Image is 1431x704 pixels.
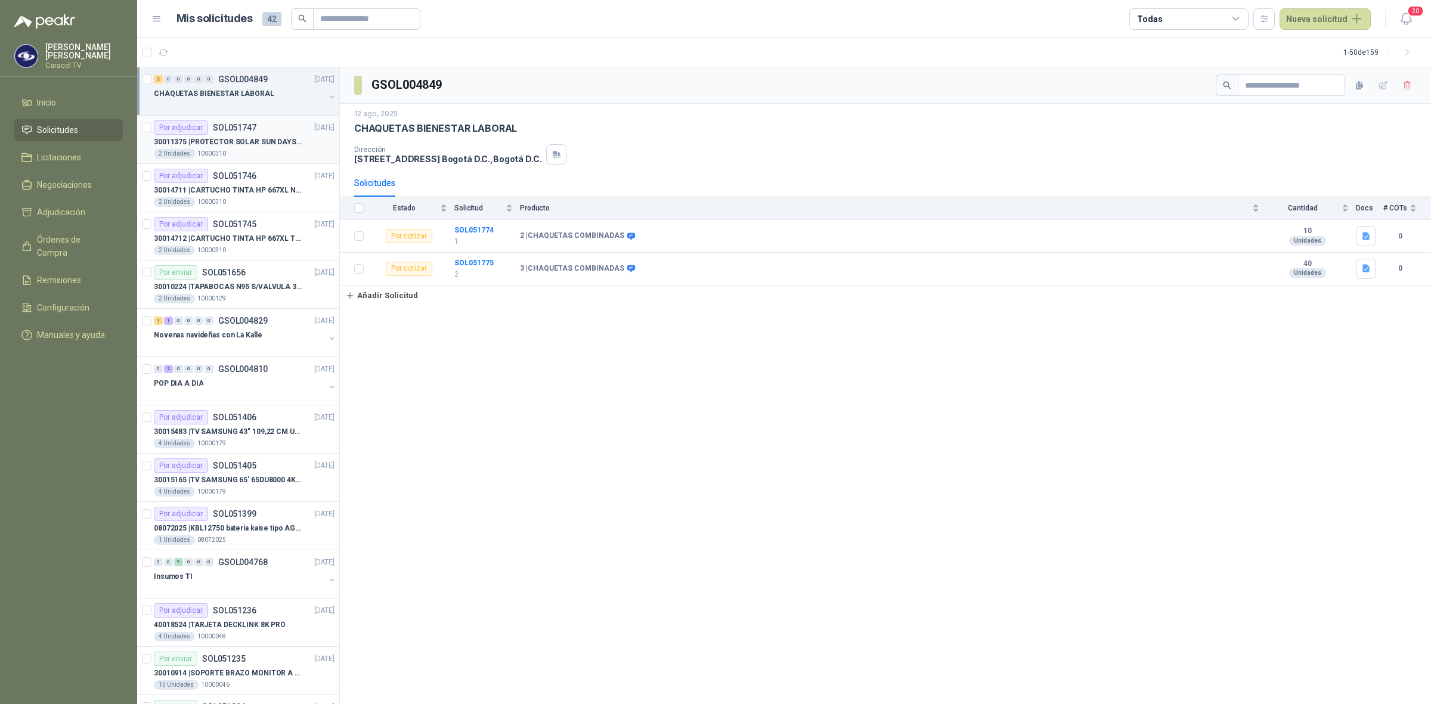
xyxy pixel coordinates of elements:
[454,259,494,267] a: SOL051775
[45,43,123,60] p: [PERSON_NAME] [PERSON_NAME]
[520,204,1250,212] span: Producto
[314,315,334,327] p: [DATE]
[37,274,81,287] span: Remisiones
[354,176,395,190] div: Solicitudes
[454,236,513,247] p: 1
[314,364,334,375] p: [DATE]
[154,426,302,438] p: 30015483 | TV SAMSUNG 43" 109,22 CM U8000F 4K UHD
[154,72,337,110] a: 2 0 0 0 0 0 GSOL004849[DATE] CHAQUETAS BIENESTAR LABORAL
[154,75,163,83] div: 2
[1383,231,1417,242] b: 0
[154,535,195,545] div: 1 Unidades
[1343,43,1417,62] div: 1 - 50 de 159
[154,558,163,566] div: 0
[154,474,302,486] p: 30015165 | TV SAMSUNG 65' 65DU8000 4K UHD LED
[154,281,302,293] p: 30010224 | TAPABOCAS N95 S/VALVULA 3M 9010
[154,619,286,631] p: 40018524 | TARJETA DECKLINK 8K PRO
[218,365,268,373] p: GSOL004810
[194,75,203,83] div: 0
[314,219,334,230] p: [DATE]
[154,265,197,280] div: Por enviar
[314,170,334,182] p: [DATE]
[45,62,123,69] p: Caracol TV
[314,508,334,520] p: [DATE]
[1266,197,1356,220] th: Cantidad
[205,317,213,325] div: 0
[154,378,203,389] p: POP DIA A DIA
[14,91,123,114] a: Inicio
[314,460,334,472] p: [DATE]
[197,439,226,448] p: 10000179
[184,365,193,373] div: 0
[164,558,173,566] div: 0
[197,294,226,303] p: 10000129
[37,96,56,109] span: Inicio
[314,557,334,568] p: [DATE]
[202,655,246,663] p: SOL051235
[1383,204,1407,212] span: # COTs
[218,75,268,83] p: GSOL004849
[184,75,193,83] div: 0
[454,204,503,212] span: Solicitud
[1280,8,1371,30] button: Nueva solicitud
[1383,197,1431,220] th: # COTs
[37,328,105,342] span: Manuales y ayuda
[218,558,268,566] p: GSOL004768
[164,365,173,373] div: 2
[1266,227,1349,236] b: 10
[176,10,253,27] h1: Mis solicitudes
[137,212,339,260] a: Por adjudicarSOL051745[DATE] 30014712 |CARTUCHO TINTA HP 667XL TRICOLOR2 Unidades10000310
[201,680,230,690] p: 10000046
[314,267,334,278] p: [DATE]
[154,555,337,593] a: 0 0 9 0 0 0 GSOL004768[DATE] Insumos TI
[354,122,517,135] p: CHAQUETAS BIENESTAR LABORAL
[340,286,1431,306] a: Añadir Solicitud
[154,680,199,690] div: 15 Unidades
[354,145,541,154] p: Dirección
[1289,268,1326,278] div: Unidades
[197,246,226,255] p: 10000310
[137,116,339,164] a: Por adjudicarSOL051747[DATE] 30011375 |PROTECTOR SOLAR SUN DAYS LOCION FPS 50 CAJA X 24 UN2 Unida...
[1137,13,1162,26] div: Todas
[154,149,195,159] div: 2 Unidades
[154,362,337,400] a: 0 2 0 0 0 0 GSOL004810[DATE] POP DIA A DIA
[154,217,208,231] div: Por adjudicar
[213,220,256,228] p: SOL051745
[205,75,213,83] div: 0
[194,317,203,325] div: 0
[14,14,75,29] img: Logo peakr
[14,296,123,319] a: Configuración
[154,410,208,424] div: Por adjudicar
[454,269,513,280] p: 2
[520,231,624,241] b: 2 | CHAQUETAS COMBINADAS
[205,558,213,566] div: 0
[154,439,195,448] div: 4 Unidades
[174,365,183,373] div: 0
[154,317,163,325] div: 1
[154,294,195,303] div: 2 Unidades
[14,201,123,224] a: Adjudicación
[354,108,398,120] p: 12 ago, 2025
[454,197,520,220] th: Solicitud
[174,558,183,566] div: 9
[154,632,195,641] div: 4 Unidades
[197,535,226,545] p: 08072025
[164,75,173,83] div: 0
[354,154,541,164] p: [STREET_ADDRESS] Bogotá D.C. , Bogotá D.C.
[213,461,256,470] p: SOL051405
[14,228,123,264] a: Órdenes de Compra
[37,233,111,259] span: Órdenes de Compra
[14,119,123,141] a: Solicitudes
[154,88,274,100] p: CHAQUETAS BIENESTAR LABORAL
[1266,259,1349,269] b: 40
[154,571,193,582] p: Insumos TI
[154,668,302,679] p: 30010914 | SOPORTE BRAZO MONITOR A ESCRITORIO NBF80
[197,197,226,207] p: 10000310
[137,454,339,502] a: Por adjudicarSOL051405[DATE] 30015165 |TV SAMSUNG 65' 65DU8000 4K UHD LED4 Unidades10000179
[197,487,226,497] p: 10000179
[371,204,438,212] span: Estado
[37,151,81,164] span: Licitaciones
[137,260,339,309] a: Por enviarSOL051656[DATE] 30010224 |TAPABOCAS N95 S/VALVULA 3M 90102 Unidades10000129
[154,246,195,255] div: 2 Unidades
